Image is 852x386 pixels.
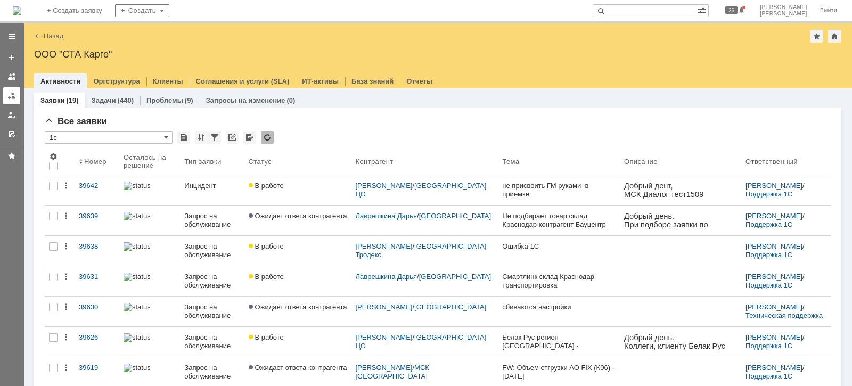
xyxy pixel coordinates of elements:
[184,242,240,259] div: Запрос на обслуживание
[79,212,115,220] div: 39639
[180,175,244,205] a: Инцидент
[745,342,792,350] a: Поддержка 1С
[419,212,491,220] a: [GEOGRAPHIC_DATA]
[745,364,802,372] a: [PERSON_NAME]
[119,236,180,266] a: statusbar-60 (1).png
[146,96,183,104] a: Проблемы
[356,182,413,190] a: [PERSON_NAME]
[124,242,150,251] img: statusbar-60 (1).png
[356,273,494,281] div: /
[745,242,802,250] a: [PERSON_NAME]
[40,77,80,85] a: Активности
[356,212,417,220] a: Лаврешкина Дарья
[249,303,347,311] span: Ожидает ответа контрагента
[244,327,351,357] a: В работе
[62,212,70,220] div: Действия
[68,163,75,171] span: ru
[356,333,489,350] a: [GEOGRAPHIC_DATA] ЦО
[249,242,284,250] span: В работе
[356,242,413,250] a: [PERSON_NAME]
[119,327,180,357] a: statusbar-100 (1).png
[124,273,150,281] img: statusbar-100 (1).png
[180,327,244,357] a: Запрос на обслуживание
[502,212,616,229] div: Не подбирает товар склад Краснодар контрагент Бауцентр
[180,236,244,266] a: Запрос на обслуживание
[745,182,802,190] a: [PERSON_NAME]
[75,206,119,235] a: 39639
[243,131,256,144] div: Экспорт списка
[75,236,119,266] a: 39638
[66,96,78,104] div: (19)
[356,242,494,259] div: /
[502,242,616,251] div: Ошибка 1С
[45,116,107,126] span: Все заявки
[356,212,494,220] div: /
[745,251,792,259] a: Поддержка 1С
[206,96,285,104] a: Запросы на изменение
[351,148,498,175] th: Контрагент
[27,209,29,218] span: .
[13,6,21,15] img: logo
[502,158,519,166] div: Тема
[62,303,70,311] div: Действия
[745,333,802,341] a: [PERSON_NAME]
[810,30,823,43] div: Добавить в избранное
[498,266,620,296] a: Смартлинк склад Краснодар транспортировка
[725,6,738,14] span: 26
[40,96,64,104] a: Заявки
[3,87,20,104] a: Заявки в моей ответственности
[92,96,116,104] a: Задачи
[119,206,180,235] a: statusbar-100 (1).png
[745,212,802,220] a: [PERSON_NAME]
[184,212,240,229] div: Запрос на обслуживание
[39,163,66,171] span: stacargo
[356,242,489,259] a: [GEOGRAPHIC_DATA] Тродекс
[75,175,119,205] a: 39642
[745,242,826,259] div: /
[75,327,119,357] a: 39626
[62,182,70,190] div: Действия
[745,281,792,289] a: Поддержка 1С
[124,364,150,372] img: statusbar-100 (1).png
[119,266,180,296] a: statusbar-100 (1).png
[184,364,240,381] div: Запрос на обслуживание
[3,68,20,85] a: Заявки на командах
[62,273,70,281] div: Действия
[356,333,413,341] a: [PERSON_NAME]
[244,206,351,235] a: Ожидает ответа контрагента
[124,153,167,169] div: Осталось на решение
[745,311,823,319] a: Техническая поддержка
[36,209,112,218] span: @[DOMAIN_NAME]
[745,303,802,311] a: [PERSON_NAME]
[79,364,115,372] div: 39619
[745,190,792,198] a: Поддержка 1С
[184,158,221,166] div: Тип заявки
[184,273,240,290] div: Запрос на обслуживание
[185,96,193,104] div: (9)
[356,364,431,380] a: МСК [GEOGRAPHIC_DATA]
[3,106,20,124] a: Мои заявки
[498,297,620,326] a: сбиваются настройки
[249,333,284,341] span: В работе
[13,6,21,15] a: Перейти на домашнюю страницу
[502,364,616,381] div: FW: Объем отгрузки АО FIX (К06) - [DATE]
[226,131,239,144] div: Скопировать ссылку на список
[302,77,339,85] a: ИТ-активы
[180,297,244,326] a: Запрос на обслуживание
[244,266,351,296] a: В работе
[184,303,240,320] div: Запрос на обслуживание
[624,158,658,166] div: Описание
[124,212,150,220] img: statusbar-100 (1).png
[44,32,63,40] a: Назад
[79,242,115,251] div: 39638
[356,364,413,372] a: [PERSON_NAME]
[31,163,39,171] span: @
[419,273,491,281] a: [GEOGRAPHIC_DATA]
[249,182,284,190] span: В работе
[502,273,616,290] div: Смартлинк склад Краснодар транспортировка
[84,158,106,166] div: Номер
[115,4,169,17] div: Создать
[351,77,394,85] a: База знаний
[124,182,150,190] img: statusbar-100 (1).png
[26,163,28,171] span: .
